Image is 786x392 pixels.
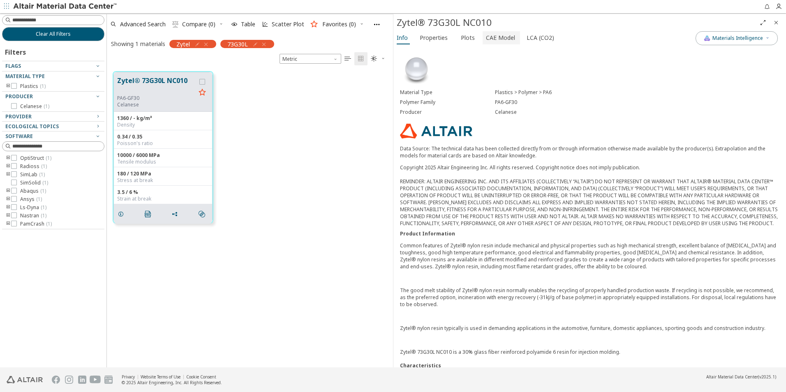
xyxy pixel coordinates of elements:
img: Logo - Provider [400,124,472,138]
img: AI Copilot [704,35,710,42]
span: ( 1 ) [39,171,45,178]
button: Producer [2,92,104,101]
button: Tile View [354,52,368,65]
p: Zytel® 73G30L NC010 is a 30% glass fiber reinforced polyamide 6 resin for injection molding. [400,348,779,355]
span: Clear All Filters [36,31,71,37]
span: Favorites (0) [322,21,356,27]
i: toogle group [5,204,11,211]
span: Compare (0) [182,21,215,27]
div: Tensile modulus [117,159,209,165]
span: PamCrash [20,221,52,227]
span: ( 1 ) [44,103,49,110]
div: Producer [400,109,495,115]
button: Software [2,131,104,141]
div: Zytel® 73G30L NC010 [397,16,756,29]
span: Celanese [20,103,49,110]
span: Advanced Search [120,21,166,27]
span: Zytel [176,40,190,48]
span: CAE Model [486,31,515,44]
i:  [145,211,151,217]
p: Celanese [117,101,196,108]
i: toogle group [5,83,11,90]
span: ( 1 ) [46,220,52,227]
span: 73G30L [227,40,248,48]
img: Altair Engineering [7,376,43,383]
div: Celanese [495,109,779,115]
button: Provider [2,112,104,122]
button: PDF Download [141,206,158,222]
i: toogle group [5,155,11,161]
span: Software [5,133,33,140]
div: Strain at break [117,196,209,202]
div: Polymer Family [400,99,495,106]
i:  [172,21,179,28]
i:  [199,211,205,217]
div: Filters [2,41,30,61]
i: toogle group [5,171,11,178]
div: 1360 / - kg/m³ [117,115,209,122]
p: Zytel® nylon resin typically is used in demanding applications in the automotive, furniture, dome... [400,325,779,332]
p: The good melt stability of Zytel® nylon resin normally enables the recycling of properly handled ... [400,287,779,308]
img: Material Type Image [400,53,433,86]
span: Nastran [20,212,46,219]
span: Properties [420,31,448,44]
span: Material Type [5,73,45,80]
span: Radioss [20,163,47,170]
button: Favorite [196,86,209,99]
span: ( 1 ) [46,154,51,161]
button: Close [770,16,783,29]
i: toogle group [5,163,11,170]
span: Plots [461,31,475,44]
button: Table View [341,52,354,65]
button: Share [168,206,185,222]
span: Altair Material Data Center [706,374,758,380]
span: Table [241,21,255,27]
span: Plastics [20,83,46,90]
div: grid [107,65,393,367]
i: toogle group [5,196,11,203]
button: Zytel® 73G30L NC010 [117,76,196,95]
span: SimSolid [20,180,48,186]
div: (v2025.1) [706,374,776,380]
div: © 2025 Altair Engineering, Inc. All Rights Reserved. [122,380,222,385]
button: Ecological Topics [2,122,104,131]
button: Full Screen [756,16,770,29]
span: Scatter Plot [272,21,304,27]
i:  [344,55,351,62]
div: Material Type [400,89,495,96]
span: Materials Intelligence [712,35,763,42]
span: ( 1 ) [41,163,47,170]
button: Clear All Filters [2,27,104,41]
div: Plastics > Polymer > PA6 [495,89,779,96]
span: ( 1 ) [40,187,46,194]
i: toogle group [5,188,11,194]
span: ( 1 ) [36,196,42,203]
div: Characteristics [400,362,779,369]
span: Producer [5,93,33,100]
span: Info [397,31,408,44]
span: ( 1 ) [41,212,46,219]
button: Material Type [2,71,104,81]
div: Product Information [400,230,779,237]
div: Showing 1 materials [111,40,165,48]
a: Privacy [122,374,135,380]
i: toogle group [5,221,11,227]
div: 180 / 120 MPa [117,171,209,177]
span: Flags [5,62,21,69]
span: Ecological Topics [5,123,59,130]
span: SimLab [20,171,45,178]
i:  [358,55,364,62]
span: Metric [280,54,341,64]
div: 3.5 / 6 % [117,189,209,196]
span: Ls-Dyna [20,204,46,211]
img: Altair Material Data Center [13,2,118,11]
i: toogle group [5,212,11,219]
div: Unit System [280,54,341,64]
div: Stress at break [117,177,209,184]
div: PA6-GF30 [117,95,196,101]
div: Density [117,122,209,128]
div: 0.34 / 0.35 [117,134,209,140]
span: Provider [5,113,32,120]
button: Flags [2,61,104,71]
a: Website Terms of Use [141,374,180,380]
